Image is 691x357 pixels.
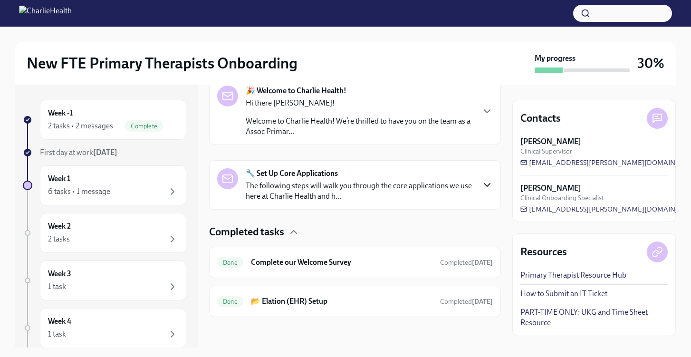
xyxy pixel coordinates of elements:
[520,289,607,299] a: How to Submit an IT Ticket
[48,108,73,118] h6: Week -1
[246,168,338,179] strong: 🔧 Set Up Core Applications
[251,257,432,268] h6: Complete our Welcome Survey
[217,294,493,309] a: Done📂 Elation (EHR) SetupCompleted[DATE]
[27,54,298,73] h2: New FTE Primary Therapists Onboarding
[48,269,71,279] h6: Week 3
[48,221,71,232] h6: Week 2
[217,255,493,270] a: DoneComplete our Welcome SurveyCompleted[DATE]
[23,213,186,253] a: Week 22 tasks
[48,316,71,327] h6: Week 4
[48,234,70,244] div: 2 tasks
[48,121,113,131] div: 2 tasks • 2 messages
[637,55,664,72] h3: 30%
[535,53,576,64] strong: My progress
[246,116,474,137] p: Welcome to Charlie Health! We’re thrilled to have you on the team as a Assoc Primar...
[125,123,163,130] span: Complete
[246,181,474,202] p: The following steps will walk you through the core applications we use here at Charlie Health and...
[472,298,493,306] strong: [DATE]
[246,98,474,108] p: Hi there [PERSON_NAME]!
[520,307,668,328] a: PART-TIME ONLY: UKG and Time Sheet Resource
[23,165,186,205] a: Week 16 tasks • 1 message
[440,298,493,306] span: Completed
[520,183,581,193] strong: [PERSON_NAME]
[520,136,581,147] strong: [PERSON_NAME]
[23,308,186,348] a: Week 41 task
[217,298,243,305] span: Done
[23,100,186,140] a: Week -12 tasks • 2 messagesComplete
[520,111,561,125] h4: Contacts
[217,259,243,266] span: Done
[440,258,493,267] span: September 2nd, 2025 10:23
[48,281,66,292] div: 1 task
[472,259,493,267] strong: [DATE]
[23,147,186,158] a: First day at work[DATE]
[440,297,493,306] span: September 2nd, 2025 16:55
[19,6,72,21] img: CharlieHealth
[209,225,501,239] div: Completed tasks
[48,329,66,339] div: 1 task
[520,147,572,156] span: Clinical Supervisor
[520,193,604,203] span: Clinical Onboarding Specialist
[40,148,117,157] span: First day at work
[23,261,186,300] a: Week 31 task
[251,296,432,307] h6: 📂 Elation (EHR) Setup
[520,270,626,280] a: Primary Therapist Resource Hub
[520,245,567,259] h4: Resources
[48,174,70,184] h6: Week 1
[440,259,493,267] span: Completed
[209,225,284,239] h4: Completed tasks
[246,86,346,96] strong: 🎉 Welcome to Charlie Health!
[93,148,117,157] strong: [DATE]
[48,186,110,197] div: 6 tasks • 1 message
